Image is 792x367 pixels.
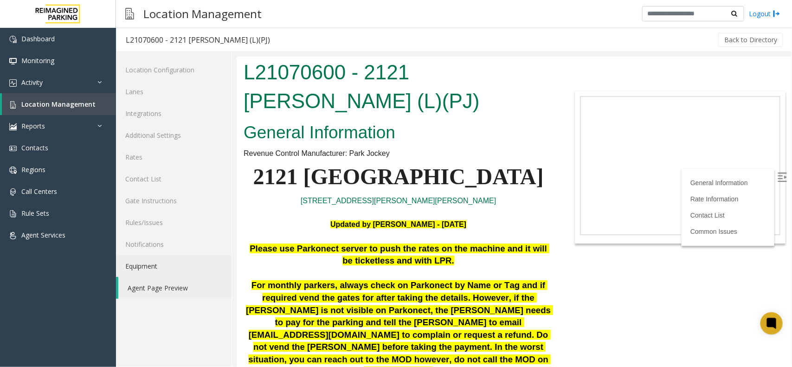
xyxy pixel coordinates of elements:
[64,140,259,148] a: [STREET_ADDRESS][PERSON_NAME][PERSON_NAME]
[116,168,232,190] a: Contact List
[118,277,232,299] a: Agent Page Preview
[116,146,232,168] a: Rates
[454,171,501,179] a: Common Issues
[116,103,232,124] a: Integrations
[9,224,316,320] span: For monthly parkers, always check on Parkonect by Name or Tag and if required vend the gates for ...
[454,139,502,146] a: Rate Information
[9,167,17,174] img: 'icon'
[21,187,57,196] span: Call Centers
[749,9,780,19] a: Logout
[21,56,54,65] span: Monitoring
[139,2,266,25] h3: Location Management
[9,145,17,152] img: 'icon'
[9,210,17,218] img: 'icon'
[125,2,134,25] img: pageIcon
[9,36,17,43] img: 'icon'
[541,116,550,125] img: Open/Close Sidebar Menu
[116,81,232,103] a: Lanes
[16,108,307,132] span: 2121 [GEOGRAPHIC_DATA]
[9,232,17,239] img: 'icon'
[9,188,17,196] img: 'icon'
[116,59,232,81] a: Location Configuration
[94,164,230,172] font: Updated by [PERSON_NAME] - [DATE]
[116,190,232,212] a: Gate Instructions
[116,233,232,255] a: Notifications
[9,101,17,109] img: 'icon'
[126,34,270,46] div: L21070600 - 2121 [PERSON_NAME] (L)(PJ)
[21,143,48,152] span: Contacts
[21,122,45,130] span: Reports
[21,34,55,43] span: Dashboard
[9,123,17,130] img: 'icon'
[9,79,17,87] img: 'icon'
[773,9,780,19] img: logout
[116,212,232,233] a: Rules/Issues
[7,64,316,88] h2: General Information
[21,165,45,174] span: Regions
[2,93,116,115] a: Location Management
[21,78,43,87] span: Activity
[454,155,488,162] a: Contact List
[21,231,65,239] span: Agent Services
[718,33,783,47] button: Back to Directory
[116,255,232,277] a: Equipment
[7,1,316,58] h1: L21070600 - 2121 [PERSON_NAME] (L)(PJ)
[9,58,17,65] img: 'icon'
[116,124,232,146] a: Additional Settings
[21,209,49,218] span: Rule Sets
[454,122,511,130] a: General Information
[13,187,313,209] span: Please use Parkonect server to push the rates on the machine and it will be ticketless and with LPR.
[21,100,96,109] span: Location Management
[7,93,153,101] span: Revenue Control Manufacturer: Park Jockey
